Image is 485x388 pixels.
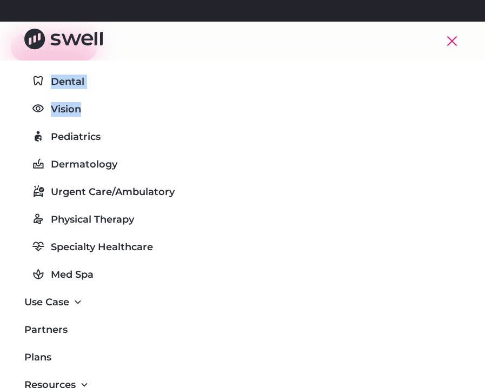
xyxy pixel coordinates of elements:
a: Pediatrics [24,128,461,146]
div: Specialty Healthcare [51,240,153,255]
div: Use Case [24,295,69,310]
a: Physical Therapy [24,210,461,229]
a: Partners [24,316,461,344]
a: Vision [24,100,461,119]
div: Pediatrics [51,130,101,144]
a: Specialty Healthcare [24,238,461,257]
div: Med Spa [51,267,94,282]
div: Urgent Care/Ambulatory [51,185,175,199]
div: Vision [51,102,81,117]
div: Use Case [24,289,461,316]
a: Med Spa [24,265,461,284]
a: Plans [24,344,461,371]
a: Dermatology [24,155,461,174]
a: Urgent Care/Ambulatory [24,183,461,202]
a: Dental [24,72,461,91]
a: home [24,29,103,53]
div: Dermatology [51,157,117,172]
div: Dental [51,75,84,89]
div: menu [439,28,461,54]
div: Physical Therapy [51,212,134,227]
